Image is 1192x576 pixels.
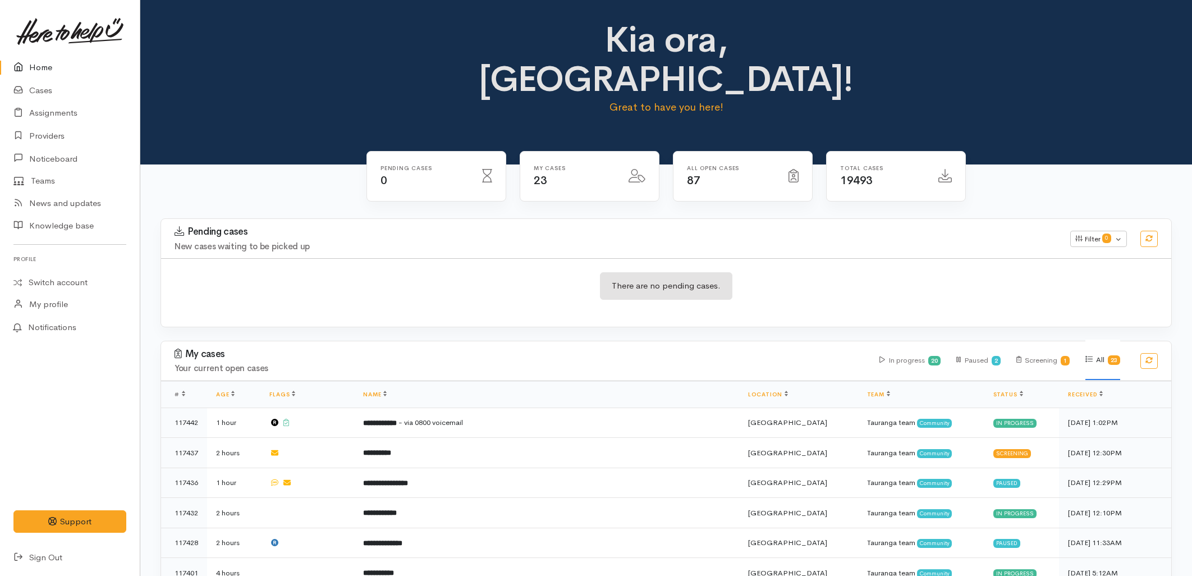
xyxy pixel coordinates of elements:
span: 0 [380,173,387,188]
td: [DATE] 11:33AM [1059,528,1171,558]
td: 117432 [161,498,207,528]
a: Flags [269,391,295,398]
h1: Kia ora, [GEOGRAPHIC_DATA]! [417,20,916,99]
span: [GEOGRAPHIC_DATA] [748,508,827,518]
span: Community [917,419,952,428]
td: 117437 [161,438,207,468]
div: Paused [956,340,1001,380]
a: Age [216,391,235,398]
h4: New cases waiting to be picked up [175,242,1057,252]
span: [GEOGRAPHIC_DATA] [748,538,827,547]
span: - via 0800 voicemail [398,418,463,427]
span: [GEOGRAPHIC_DATA] [748,448,827,458]
div: Screening [993,449,1031,458]
h3: Pending cases [175,226,1057,237]
td: 117428 [161,528,207,558]
td: [DATE] 1:02PM [1059,408,1171,438]
span: 0 [1102,234,1111,243]
b: 23 [1111,356,1117,364]
span: [GEOGRAPHIC_DATA] [748,418,827,427]
td: 1 hour [207,408,260,438]
h3: My cases [175,349,866,360]
td: Tauranga team [858,528,984,558]
h6: Profile [13,252,126,267]
button: Filter0 [1070,231,1127,248]
p: Great to have you here! [417,99,916,115]
a: Team [867,391,890,398]
div: There are no pending cases. [600,272,732,300]
h6: Pending cases [380,165,469,171]
div: In progress [879,340,941,380]
h6: Total cases [840,165,925,171]
span: 23 [534,173,547,188]
td: [DATE] 12:10PM [1059,498,1171,528]
td: Tauranga team [858,438,984,468]
h6: My cases [534,165,615,171]
td: Tauranga team [858,498,984,528]
td: 2 hours [207,498,260,528]
a: Name [363,391,387,398]
td: 1 hour [207,468,260,498]
h4: Your current open cases [175,364,866,373]
div: Screening [1016,340,1070,380]
button: Support [13,510,126,533]
h6: All Open cases [687,165,775,171]
td: [DATE] 12:30PM [1059,438,1171,468]
td: 2 hours [207,438,260,468]
span: 19493 [840,173,873,188]
span: # [175,391,185,398]
div: In progress [993,509,1037,518]
a: Received [1068,391,1103,398]
td: 117436 [161,468,207,498]
span: 87 [687,173,700,188]
b: 2 [994,357,998,364]
a: Location [748,391,788,398]
span: Community [917,539,952,548]
span: Community [917,449,952,458]
td: Tauranga team [858,408,984,438]
div: All [1085,340,1120,380]
b: 1 [1063,357,1067,364]
span: Community [917,509,952,518]
div: In progress [993,419,1037,428]
td: 117442 [161,408,207,438]
td: Tauranga team [858,468,984,498]
span: [GEOGRAPHIC_DATA] [748,478,827,487]
b: 20 [931,357,938,364]
a: Status [993,391,1023,398]
td: 2 hours [207,528,260,558]
div: Paused [993,479,1020,488]
div: Paused [993,539,1020,548]
span: Community [917,479,952,488]
td: [DATE] 12:29PM [1059,468,1171,498]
